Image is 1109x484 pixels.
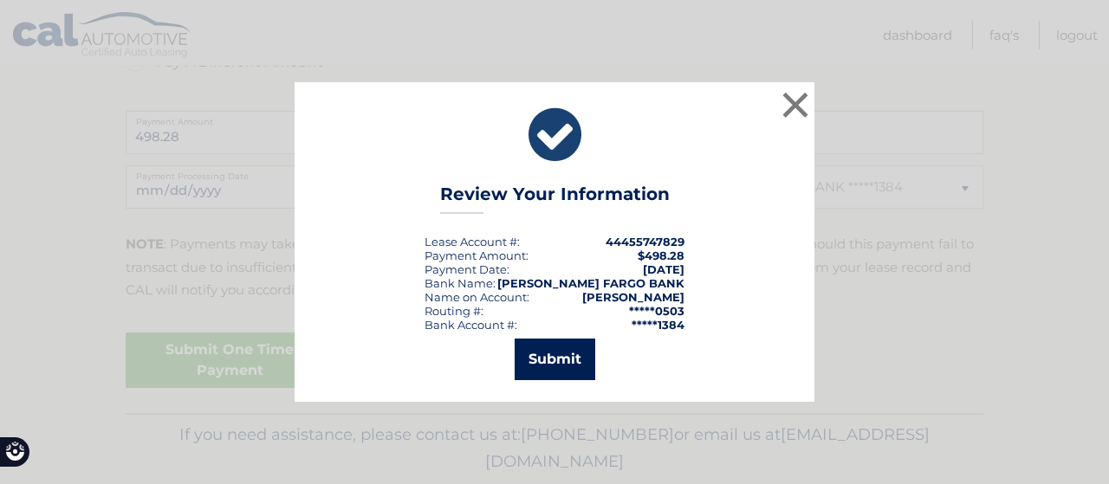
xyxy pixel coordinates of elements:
[425,248,529,262] div: Payment Amount:
[778,87,813,122] button: ×
[497,276,684,290] strong: [PERSON_NAME] FARGO BANK
[425,262,509,276] div: :
[440,184,670,214] h3: Review Your Information
[425,304,483,318] div: Routing #:
[425,262,507,276] span: Payment Date
[606,235,684,248] strong: 44455747829
[582,290,684,304] strong: [PERSON_NAME]
[643,262,684,276] span: [DATE]
[425,276,496,290] div: Bank Name:
[425,290,529,304] div: Name on Account:
[638,248,684,262] span: $498.28
[425,318,517,332] div: Bank Account #:
[515,339,595,380] button: Submit
[425,235,520,248] div: Lease Account #:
